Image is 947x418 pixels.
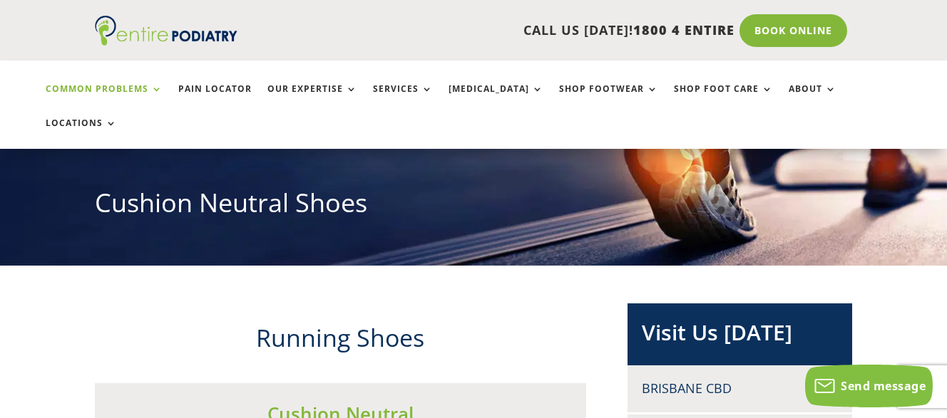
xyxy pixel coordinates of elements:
h2: Running Shoes [95,321,586,362]
h1: Cushion Neutral Shoes [95,185,852,228]
a: About [789,84,836,115]
button: Send message [805,365,933,407]
img: logo (1) [95,16,237,46]
a: Pain Locator [178,84,252,115]
a: Shop Foot Care [674,84,773,115]
a: Services [373,84,433,115]
a: Shop Footwear [559,84,658,115]
span: 1800 4 ENTIRE [633,21,734,38]
a: Book Online [739,14,847,47]
a: Common Problems [46,84,163,115]
a: [MEDICAL_DATA] [449,84,543,115]
a: Entire Podiatry [95,34,237,48]
a: Locations [46,118,117,149]
h2: Visit Us [DATE] [642,318,838,355]
span: Send message [841,378,926,394]
h4: Brisbane CBD [642,380,838,397]
p: CALL US [DATE]! [266,21,734,40]
a: Our Expertise [267,84,357,115]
